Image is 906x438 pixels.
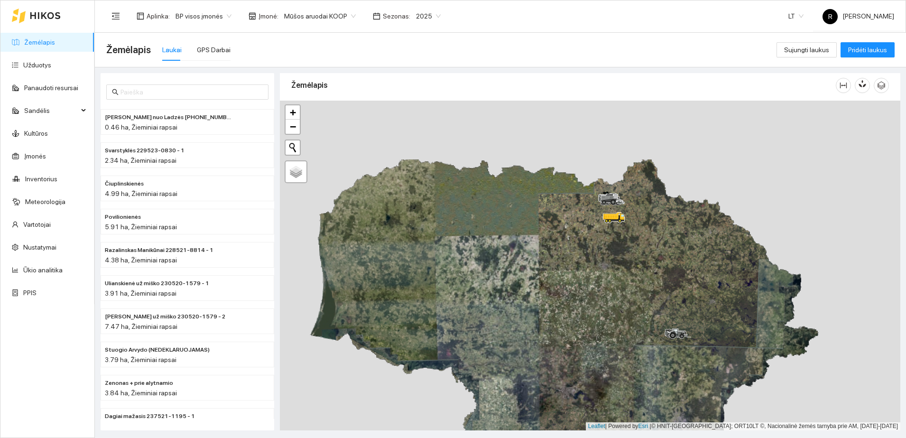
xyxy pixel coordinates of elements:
[23,243,56,251] a: Nustatymai
[105,289,176,297] span: 3.91 ha, Žieminiai rapsai
[650,423,651,429] span: |
[197,45,231,55] div: GPS Darbai
[112,89,119,95] span: search
[777,42,837,57] button: Sujungti laukus
[286,140,300,155] button: Initiate a new search
[841,42,895,57] button: Pridėti laukus
[291,72,836,99] div: Žemėlapis
[147,11,170,21] span: Aplinka :
[120,87,263,97] input: Paieška
[24,84,78,92] a: Panaudoti resursai
[777,46,837,54] a: Sujungti laukus
[836,78,851,93] button: column-width
[105,412,195,421] span: Dagiai mažasis 237521-1195 - 1
[25,198,65,205] a: Meteorologija
[416,9,441,23] span: 2025
[848,45,887,55] span: Pridėti laukus
[137,12,144,20] span: layout
[105,312,225,321] span: Nakvosienė už miško 230520-1579 - 2
[23,221,51,228] a: Vartotojai
[23,61,51,69] a: Užduotys
[286,105,300,120] a: Zoom in
[788,9,804,23] span: LT
[24,152,46,160] a: Įmonės
[383,11,410,21] span: Sezonas :
[25,175,57,183] a: Inventorius
[290,106,296,118] span: +
[638,423,648,429] a: Esri
[105,379,173,388] span: Zenonas + prie alytnamio
[259,11,278,21] span: Įmonė :
[105,223,177,231] span: 5.91 ha, Žieminiai rapsai
[105,323,177,330] span: 7.47 ha, Žieminiai rapsai
[105,389,177,397] span: 3.84 ha, Žieminiai rapsai
[105,345,210,354] span: Stuogio Arvydo (NEDEKLARUOJAMAS)
[162,45,182,55] div: Laukai
[841,46,895,54] a: Pridėti laukus
[106,42,151,57] span: Žemėlapis
[105,246,213,255] span: Razalinskas Manikūnai 228521-8814 - 1
[105,179,144,188] span: Čiuplinskienės
[106,7,125,26] button: menu-fold
[105,113,232,122] span: Paškevičiaus Felikso nuo Ladzės (2) 229525-2470 - 2
[823,12,894,20] span: [PERSON_NAME]
[105,123,177,131] span: 0.46 ha, Žieminiai rapsai
[105,356,176,363] span: 3.79 ha, Žieminiai rapsai
[828,9,832,24] span: R
[290,121,296,132] span: −
[105,279,209,288] span: Ulianskienė už miško 230520-1579 - 1
[373,12,380,20] span: calendar
[24,38,55,46] a: Žemėlapis
[105,157,176,164] span: 2.34 ha, Žieminiai rapsai
[105,146,185,155] span: Svarstyklės 229523-0830 - 1
[286,120,300,134] a: Zoom out
[105,190,177,197] span: 4.99 ha, Žieminiai rapsai
[105,256,177,264] span: 4.38 ha, Žieminiai rapsai
[286,161,306,182] a: Layers
[23,266,63,274] a: Ūkio analitika
[24,101,78,120] span: Sandėlis
[105,213,141,222] span: Povilionienės
[586,422,900,430] div: | Powered by © HNIT-[GEOGRAPHIC_DATA]; ORT10LT ©, Nacionalinė žemės tarnyba prie AM, [DATE]-[DATE]
[784,45,829,55] span: Sujungti laukus
[588,423,605,429] a: Leaflet
[24,130,48,137] a: Kultūros
[249,12,256,20] span: shop
[284,9,356,23] span: Mūšos aruodai KOOP
[176,9,231,23] span: BP visos įmonės
[836,82,851,89] span: column-width
[111,12,120,20] span: menu-fold
[23,289,37,297] a: PPIS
